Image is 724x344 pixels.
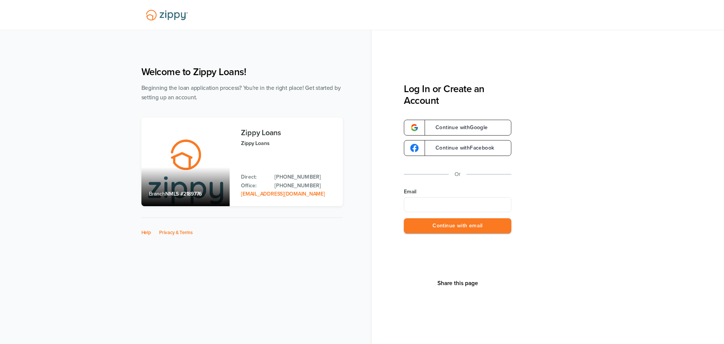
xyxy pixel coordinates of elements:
p: Zippy Loans [241,139,335,148]
span: NMLS #2189776 [165,191,202,197]
a: Office Phone: 512-975-2947 [275,182,335,190]
input: Email Address [404,197,511,212]
span: Continue with Facebook [428,145,494,151]
span: Beginning the loan application process? You're in the right place! Get started by setting up an a... [141,85,341,101]
span: Continue with Google [428,125,488,130]
a: Help [141,230,151,236]
img: google-logo [410,123,419,132]
h3: Zippy Loans [241,129,335,137]
span: Branch [149,191,166,197]
a: google-logoContinue withGoogle [404,120,511,136]
h3: Log In or Create an Account [404,83,511,106]
p: Or [455,170,461,179]
p: Direct: [241,173,267,181]
a: Privacy & Terms [159,230,193,236]
a: google-logoContinue withFacebook [404,140,511,156]
label: Email [404,188,511,196]
img: google-logo [410,144,419,152]
h1: Welcome to Zippy Loans! [141,66,343,78]
p: Office: [241,182,267,190]
button: Continue with email [404,218,511,234]
a: Direct Phone: 512-975-2947 [275,173,335,181]
button: Share This Page [435,279,480,287]
a: Email Address: zippyguide@zippymh.com [241,191,325,197]
img: Lender Logo [141,6,192,24]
